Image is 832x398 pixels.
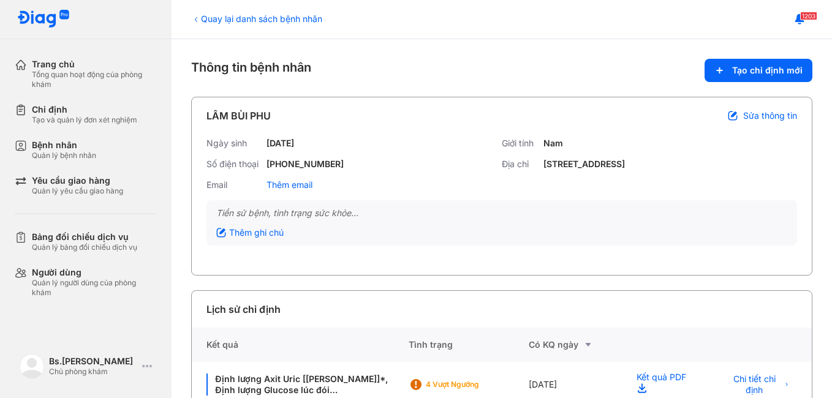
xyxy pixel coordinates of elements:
[720,375,797,394] button: Chi tiết chỉ định
[206,179,262,190] div: Email
[543,138,563,149] div: Nam
[267,179,312,190] div: Thêm email
[32,140,96,151] div: Bệnh nhân
[32,104,137,115] div: Chỉ định
[216,227,284,238] div: Thêm ghi chú
[800,12,817,20] span: 1203
[206,138,262,149] div: Ngày sinh
[216,208,787,219] div: Tiền sử bệnh, tình trạng sức khỏe...
[32,242,137,252] div: Quản lý bảng đối chiếu dịch vụ
[727,374,781,396] span: Chi tiết chỉ định
[32,115,137,125] div: Tạo và quản lý đơn xét nghiệm
[32,59,157,70] div: Trang chủ
[32,175,123,186] div: Yêu cầu giao hàng
[192,328,409,362] div: Kết quả
[191,12,322,25] div: Quay lại danh sách bệnh nhân
[705,59,812,82] button: Tạo chỉ định mới
[267,159,344,170] div: [PHONE_NUMBER]
[20,354,44,378] img: logo
[206,302,281,317] div: Lịch sử chỉ định
[543,159,625,170] div: [STREET_ADDRESS]
[32,231,137,242] div: Bảng đối chiếu dịch vụ
[32,267,157,278] div: Người dùng
[32,70,157,89] div: Tổng quan hoạt động của phòng khám
[502,159,539,170] div: Địa chỉ
[49,367,137,377] div: Chủ phòng khám
[426,380,524,389] div: 4 Vượt ngưỡng
[32,278,157,298] div: Quản lý người dùng của phòng khám
[409,328,529,362] div: Tình trạng
[206,374,394,396] div: Định lượng Axit Uric [[PERSON_NAME]]*, Định lượng Glucose lúc đói [[PERSON_NAME]], Đo hoạt độ ALT...
[529,337,622,352] div: Có KQ ngày
[206,159,262,170] div: Số điện thoại
[32,186,123,196] div: Quản lý yêu cầu giao hàng
[502,138,539,149] div: Giới tính
[206,108,271,123] div: LÂM BÙI PHU
[732,65,803,76] span: Tạo chỉ định mới
[267,138,294,149] div: [DATE]
[49,356,137,367] div: Bs.[PERSON_NAME]
[17,10,70,29] img: logo
[32,151,96,160] div: Quản lý bệnh nhân
[743,110,797,121] span: Sửa thông tin
[191,59,812,82] div: Thông tin bệnh nhân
